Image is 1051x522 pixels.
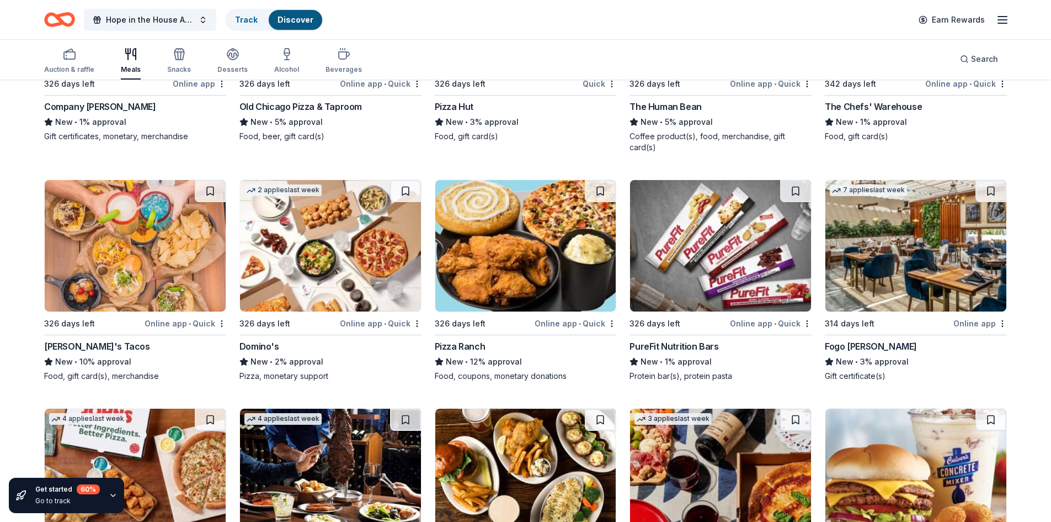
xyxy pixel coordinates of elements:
span: • [270,118,273,126]
a: Image for Domino's 2 applieslast week326 days leftOnline app•QuickDomino'sNew•2% approvalPizza, m... [239,180,422,382]
span: • [856,118,858,126]
div: Food, gift card(s) [825,131,1007,142]
span: New [641,115,658,129]
button: Search [951,48,1007,70]
span: • [74,357,77,366]
div: Fogo [PERSON_NAME] [825,340,917,353]
span: • [579,319,581,328]
div: 3% approval [825,355,1007,368]
a: Image for Fogo de Chao7 applieslast week314 days leftOnline appFogo [PERSON_NAME]New•3% approvalG... [825,180,1007,382]
div: Online app Quick [730,317,812,330]
div: Food, beer, gift card(s) [239,131,422,142]
span: • [774,80,776,88]
div: Pizza Hut [435,100,473,113]
span: New [836,115,853,129]
div: 1% approval [825,115,1007,129]
button: Beverages [326,43,362,80]
img: Image for Torchy's Tacos [45,180,226,312]
button: Hope in the House Auction [84,9,216,31]
div: 326 days left [239,77,290,91]
span: • [74,118,77,126]
span: New [446,355,463,368]
div: 2% approval [239,355,422,368]
div: Quick [583,77,616,91]
div: Food, coupons, monetary donations [435,371,617,382]
div: Online app [953,317,1007,330]
span: • [465,118,468,126]
div: 3% approval [435,115,617,129]
div: 326 days left [44,317,95,330]
div: Food, gift card(s) [435,131,617,142]
button: Alcohol [274,43,299,80]
div: Gift certificate(s) [825,371,1007,382]
div: Protein bar(s), protein pasta [629,371,812,382]
span: • [856,357,858,366]
div: Domino's [239,340,279,353]
div: Company [PERSON_NAME] [44,100,156,113]
a: Home [44,7,75,33]
span: New [641,355,658,368]
span: New [250,355,268,368]
div: 5% approval [239,115,422,129]
button: TrackDiscover [225,9,323,31]
div: Online app Quick [340,317,422,330]
img: Image for Domino's [240,180,421,312]
span: New [55,115,73,129]
div: Online app Quick [340,77,422,91]
a: Image for PureFit Nutrition Bars326 days leftOnline app•QuickPureFit Nutrition BarsNew•1% approva... [629,180,812,382]
div: Pizza Ranch [435,340,486,353]
div: Alcohol [274,65,299,74]
div: Online app Quick [145,317,226,330]
span: • [189,319,191,328]
div: 5% approval [629,115,812,129]
a: Image for Pizza Ranch326 days leftOnline app•QuickPizza RanchNew•12% approvalFood, coupons, monet... [435,180,617,382]
span: New [836,355,853,368]
div: 4 applies last week [49,413,126,425]
span: New [446,115,463,129]
div: 314 days left [825,317,874,330]
div: Snacks [167,65,191,74]
div: The Human Bean [629,100,701,113]
div: 326 days left [435,317,486,330]
div: Auction & raffle [44,65,94,74]
span: • [384,80,386,88]
button: Auction & raffle [44,43,94,80]
div: Old Chicago Pizza & Taproom [239,100,362,113]
div: 326 days left [239,317,290,330]
span: New [250,115,268,129]
div: 326 days left [629,317,680,330]
span: • [660,118,663,126]
div: 326 days left [435,77,486,91]
span: • [774,319,776,328]
div: Coffee product(s), food, merchandise, gift card(s) [629,131,812,153]
a: Image for Torchy's Tacos326 days leftOnline app•Quick[PERSON_NAME]'s TacosNew•10% approvalFood, g... [44,180,226,382]
span: • [465,357,468,366]
div: 326 days left [629,77,680,91]
div: 3 applies last week [634,413,712,425]
a: Earn Rewards [912,10,991,30]
span: Search [971,52,998,66]
span: New [55,355,73,368]
img: Image for Pizza Ranch [435,180,616,312]
div: 60 % [77,484,100,494]
span: • [384,319,386,328]
a: Discover [278,15,313,24]
div: 7 applies last week [830,184,907,196]
div: 1% approval [44,115,226,129]
span: • [270,357,273,366]
div: Desserts [217,65,248,74]
button: Desserts [217,43,248,80]
div: Get started [35,484,100,494]
div: Online app Quick [730,77,812,91]
div: Pizza, monetary support [239,371,422,382]
div: Meals [121,65,141,74]
div: [PERSON_NAME]'s Tacos [44,340,150,353]
div: Beverages [326,65,362,74]
div: 326 days left [44,77,95,91]
button: Snacks [167,43,191,80]
div: 12% approval [435,355,617,368]
button: Meals [121,43,141,80]
div: The Chefs' Warehouse [825,100,922,113]
a: Track [235,15,258,24]
div: 2 applies last week [244,184,322,196]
